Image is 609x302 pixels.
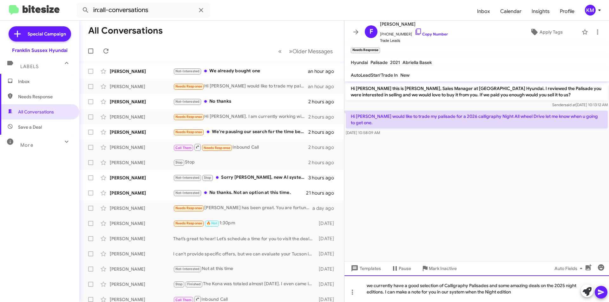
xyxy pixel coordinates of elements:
span: Trade Leads [380,37,448,44]
div: [PERSON_NAME] [110,144,173,151]
div: Stop [173,159,308,166]
span: AutoLeadStar/Trade In [351,72,398,78]
span: Inbox [18,78,72,85]
span: Older Messages [292,48,333,55]
div: [PERSON_NAME] has been great. You are fortunate to have her. [173,204,312,212]
span: Needs Response [18,93,72,100]
span: F [370,27,373,37]
div: Hi [PERSON_NAME]. I am currently working with someone. Thanks [173,113,308,120]
a: Special Campaign [9,26,71,42]
div: [PERSON_NAME] [110,114,173,120]
span: Needs Response [175,221,202,225]
span: 2021 [390,60,400,65]
span: 🔥 Hot [206,221,217,225]
span: Abriella Basek [403,60,432,65]
span: Templates [350,263,381,274]
div: 2 hours ago [308,144,339,151]
div: 3 hours ago [308,175,339,181]
span: Hyundai [351,60,368,65]
h1: All Conversations [88,26,163,36]
div: [PERSON_NAME] [110,190,173,196]
div: 2 hours ago [308,114,339,120]
span: Needs Response [175,115,202,119]
div: 1:30pm [173,220,316,227]
span: More [20,142,33,148]
div: That’s great to hear! Let’s schedule a time for you to visit the dealership and we can discuss yo... [173,235,316,242]
div: 21 hours ago [306,190,339,196]
span: Call Them [175,298,192,302]
span: Special Campaign [28,31,66,37]
div: [PERSON_NAME] [110,159,173,166]
span: Sender [DATE] 10:13:12 AM [552,102,608,107]
span: Not-Interested [175,267,200,271]
span: Not-Interested [175,100,200,104]
span: [PERSON_NAME] [380,20,448,28]
p: Hi [PERSON_NAME] would like to trade my palisade for a 2026 calligraphy Night All wheel Drive let... [346,111,608,128]
span: [PHONE_NUMBER] [380,28,448,37]
div: [PERSON_NAME] [110,266,173,272]
button: Next [285,45,337,58]
a: Copy Number [415,32,448,36]
div: I can't provide specific offers, but we can evaluate your Tucson in person. Would you like to sch... [173,251,316,257]
div: [DATE] [316,281,339,287]
div: Franklin Sussex Hyundai [12,47,68,54]
div: 2 hours ago [308,99,339,105]
div: [PERSON_NAME] [110,129,173,135]
button: Auto Fields [549,263,590,274]
span: New [400,72,409,78]
div: an hour ago [308,68,339,74]
div: Inbound Call [173,143,308,151]
div: We're pausing our search for the time being. Thank you! [173,128,308,136]
span: Stop [175,160,183,164]
button: Apply Tags [514,26,579,38]
span: Save a Deal [18,124,42,130]
span: Labels [20,64,39,69]
a: Profile [555,2,580,21]
a: Insights [527,2,555,21]
div: No thanks. Not an option at this time. [173,189,306,196]
span: Needs Response [175,206,202,210]
div: We already bought one [173,67,308,75]
div: Sorry [PERSON_NAME], new AI system ill check you off [173,174,308,181]
div: Not at this time [173,265,316,273]
div: [DATE] [316,220,339,227]
a: Calendar [495,2,527,21]
span: Palisade [370,60,388,65]
span: Not-Interested [175,69,200,73]
button: Previous [274,45,285,58]
span: « [278,47,282,55]
div: [PERSON_NAME] [110,99,173,105]
div: [PERSON_NAME] [110,251,173,257]
span: Not-Interested [175,176,200,180]
div: KM [585,5,596,16]
div: an hour ago [308,83,339,90]
div: [PERSON_NAME] [110,175,173,181]
div: [PERSON_NAME] [110,205,173,211]
div: [DATE] [316,251,339,257]
span: Mark Inactive [429,263,457,274]
span: Call Them [175,146,192,150]
div: [PERSON_NAME] [110,281,173,287]
span: Apply Tags [540,26,563,38]
nav: Page navigation example [275,45,337,58]
div: a day ago [312,205,339,211]
span: Needs Response [175,84,202,88]
span: Auto Fields [554,263,585,274]
div: 2 hours ago [308,159,339,166]
div: No thanks [173,98,308,105]
div: [PERSON_NAME] [110,220,173,227]
div: [DATE] [316,266,339,272]
span: Stop [204,176,212,180]
a: Inbox [472,2,495,21]
input: Search [77,3,210,18]
span: Needs Response [204,146,231,150]
span: » [289,47,292,55]
div: Hi [PERSON_NAME] would like to trade my palisade for a 2026 calligraphy Night All wheel Drive let... [173,83,308,90]
button: Templates [344,263,386,274]
p: Hi [PERSON_NAME] this is [PERSON_NAME], Sales Manager at [GEOGRAPHIC_DATA] Hyundai. I reviewed th... [346,83,608,100]
div: [PERSON_NAME] [110,83,173,90]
